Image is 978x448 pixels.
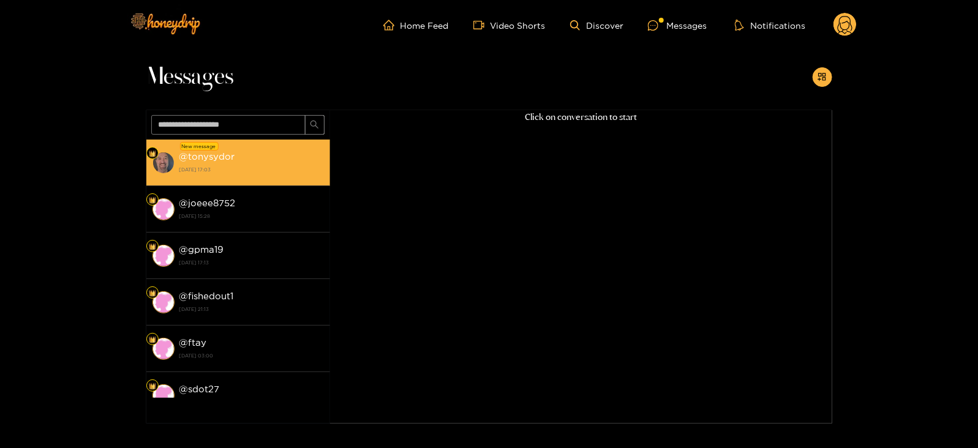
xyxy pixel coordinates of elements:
img: conversation [152,198,175,220]
strong: @ ftay [179,337,207,348]
p: Click on conversation to start [330,110,832,124]
img: Fan Level [149,243,156,250]
img: conversation [152,338,175,360]
strong: [DATE] 17:03 [179,164,324,175]
img: conversation [152,245,175,267]
div: Messages [648,18,707,32]
strong: [DATE] 03:00 [179,350,324,361]
img: conversation [152,384,175,406]
strong: @ sdot27 [179,384,220,394]
img: conversation [152,291,175,313]
span: Messages [146,62,234,92]
strong: @ joeee8752 [179,198,236,208]
img: Fan Level [149,196,156,204]
img: Fan Level [149,383,156,390]
div: New message [180,142,219,151]
strong: [DATE] 21:13 [179,304,324,315]
img: Fan Level [149,336,156,343]
img: Fan Level [149,289,156,297]
strong: [DATE] 15:28 [179,211,324,222]
img: conversation [152,152,175,174]
strong: @ fishedout1 [179,291,234,301]
strong: [DATE] 17:13 [179,257,324,268]
a: Discover [570,20,623,31]
button: search [305,115,325,135]
button: Notifications [731,19,809,31]
a: Home Feed [383,20,449,31]
span: search [310,120,319,130]
span: video-camera [473,20,491,31]
img: Fan Level [149,150,156,157]
a: Video Shorts [473,20,546,31]
strong: @ gpma19 [179,244,224,255]
strong: [DATE] 09:30 [179,397,324,408]
span: home [383,20,401,31]
span: appstore-add [818,72,827,83]
strong: @ tonysydor [179,151,235,162]
button: appstore-add [813,67,832,87]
